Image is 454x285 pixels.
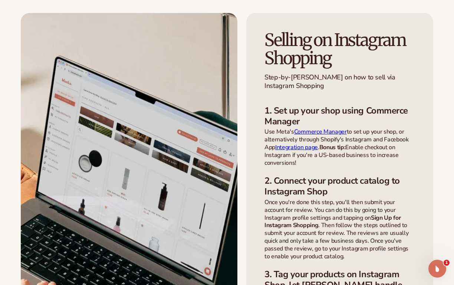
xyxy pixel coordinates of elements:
p: Step-by-[PERSON_NAME] on how to sell via Instagram Shopping [264,73,415,91]
p: Once you're done this step, you'll then submit your account for review. You can do this by going ... [264,199,415,260]
h2: Selling on Instagram Shopping [264,31,415,67]
iframe: Intercom live chat [428,260,446,278]
strong: Sign Up for Instagram Shopping [264,214,401,230]
a: Commerce Manager [294,128,347,136]
h3: 1. Set up your shop using Commerce Manager [264,105,415,127]
span: 1 [444,260,450,266]
strong: Bonus tip: [319,143,346,151]
a: Integration page [275,143,318,151]
h3: 2. Connect your product catalog to Instagram Shop [264,176,415,197]
p: Use Meta's to set up your shop, or alternatively through Shopify's Instagram and Facebook App . E... [264,128,415,167]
